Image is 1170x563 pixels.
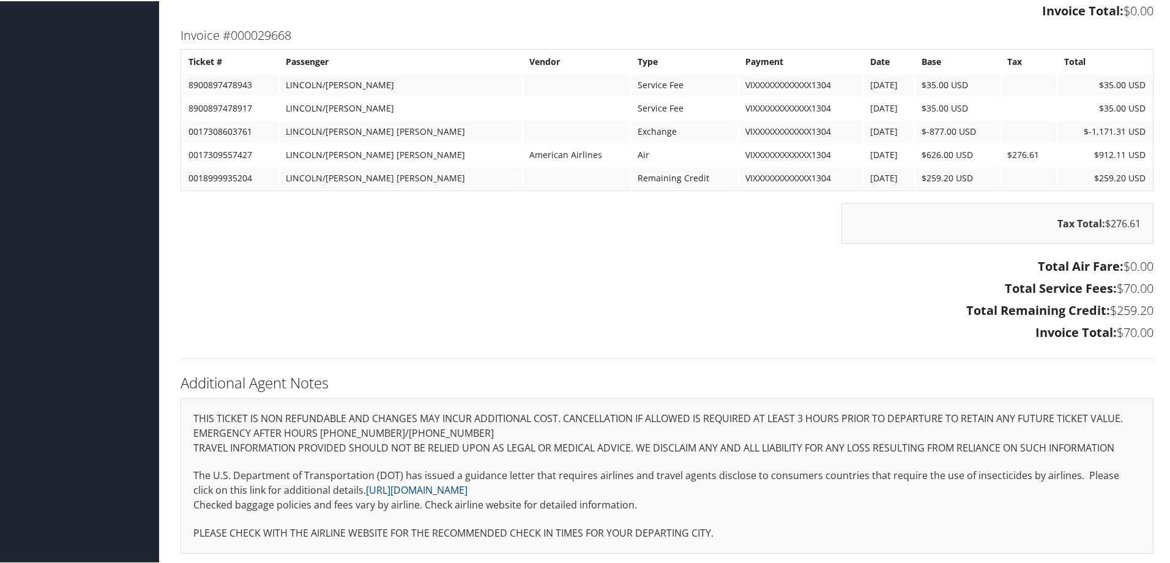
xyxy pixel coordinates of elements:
td: VIXXXXXXXXXXXX1304 [739,166,863,188]
th: Total [1058,50,1152,72]
th: Payment [739,50,863,72]
td: $35.00 USD [1058,96,1152,118]
td: $912.11 USD [1058,143,1152,165]
td: Remaining Credit [632,166,737,188]
td: VIXXXXXXXXXXXX1304 [739,119,863,142]
h3: $0.00 [181,1,1153,18]
strong: Invoice Total: [1042,1,1123,18]
strong: Total Air Fare: [1038,257,1123,273]
strong: Tax Total: [1057,216,1105,229]
h3: $259.20 [181,301,1153,318]
th: Type [632,50,737,72]
td: American Airlines [523,143,631,165]
td: [DATE] [864,143,914,165]
td: [DATE] [864,166,914,188]
p: Checked baggage policies and fees vary by airline. Check airline website for detailed information. [193,496,1141,512]
td: $259.20 USD [1058,166,1152,188]
td: 8900897478917 [182,96,278,118]
td: Exchange [632,119,737,142]
td: $-877.00 USD [915,119,1000,142]
td: [DATE] [864,73,914,95]
h3: $70.00 [181,323,1153,340]
td: $259.20 USD [915,166,1000,188]
td: VIXXXXXXXXXXXX1304 [739,96,863,118]
th: Vendor [523,50,631,72]
p: TRAVEL INFORMATION PROVIDED SHOULD NOT BE RELIED UPON AS LEGAL OR MEDICAL ADVICE. WE DISCLAIM ANY... [193,439,1141,455]
td: LINCOLN/[PERSON_NAME] [PERSON_NAME] [280,166,522,188]
h3: Invoice #000029668 [181,26,1153,43]
td: $35.00 USD [915,73,1000,95]
td: LINCOLN/[PERSON_NAME] [PERSON_NAME] [280,119,522,142]
td: VIXXXXXXXXXXXX1304 [739,73,863,95]
td: VIXXXXXXXXXXXX1304 [739,143,863,165]
strong: Total Service Fees: [1005,279,1117,295]
p: PLEASE CHECK WITH THE AIRLINE WEBSITE FOR THE RECOMMENDED CHECK IN TIMES FOR YOUR DEPARTING CITY. [193,524,1141,540]
td: $276.61 [1001,143,1057,165]
td: 0017309557427 [182,143,278,165]
strong: Invoice Total: [1035,323,1117,339]
td: LINCOLN/[PERSON_NAME] [PERSON_NAME] [280,143,522,165]
th: Date [864,50,914,72]
div: THIS TICKET IS NON REFUNDABLE AND CHANGES MAY INCUR ADDITIONAL COST. CANCELLATION IF ALLOWED IS R... [181,397,1153,553]
td: [DATE] [864,119,914,142]
th: Base [915,50,1000,72]
td: Service Fee [632,73,737,95]
th: Passenger [280,50,522,72]
th: Ticket # [182,50,278,72]
td: Air [632,143,737,165]
th: Tax [1001,50,1057,72]
td: Service Fee [632,96,737,118]
h3: $70.00 [181,279,1153,296]
td: [DATE] [864,96,914,118]
h2: Additional Agent Notes [181,371,1153,392]
div: $276.61 [841,202,1153,243]
td: $35.00 USD [1058,73,1152,95]
td: $-1,171.31 USD [1058,119,1152,142]
td: 8900897478943 [182,73,278,95]
td: $626.00 USD [915,143,1000,165]
td: $35.00 USD [915,96,1000,118]
td: 0017308603761 [182,119,278,142]
a: [URL][DOMAIN_NAME] [366,482,468,496]
td: LINCOLN/[PERSON_NAME] [280,73,522,95]
strong: Total Remaining Credit: [966,301,1110,317]
td: 0018999935204 [182,166,278,188]
td: LINCOLN/[PERSON_NAME] [280,96,522,118]
h3: $0.00 [181,257,1153,274]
